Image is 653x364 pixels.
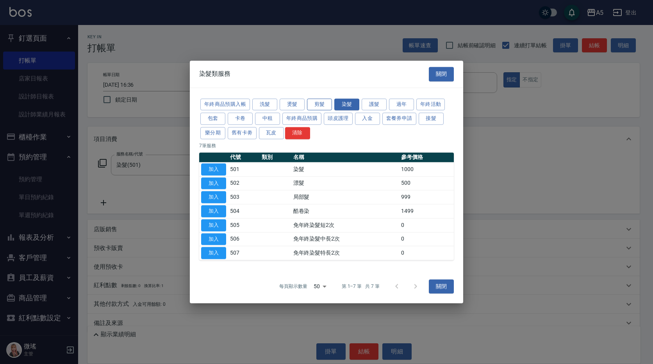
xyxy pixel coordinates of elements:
span: 染髮類服務 [199,70,230,78]
button: 接髮 [419,113,444,125]
td: 500 [399,176,454,190]
button: 中租 [255,113,280,125]
td: 1000 [399,162,454,177]
button: 包套 [200,113,225,125]
td: 507 [228,246,260,260]
button: 過年 [389,98,414,111]
button: 洗髮 [252,98,277,111]
td: 501 [228,162,260,177]
button: 套餐券申請 [382,113,416,125]
button: 護髮 [362,98,387,111]
button: 關閉 [429,279,454,294]
button: 頭皮護理 [324,113,353,125]
p: 7 筆服務 [199,142,454,149]
td: 506 [228,232,260,246]
button: 燙髮 [280,98,305,111]
button: 加入 [201,163,226,175]
p: 第 1–7 筆 共 7 筆 [342,283,380,290]
td: 染髮 [291,162,399,177]
td: 505 [228,218,260,232]
td: 504 [228,204,260,218]
button: 年終商品預購 [282,113,321,125]
td: 0 [399,218,454,232]
th: 代號 [228,152,260,162]
button: 清除 [285,127,310,139]
button: 樂分期 [200,127,225,139]
td: 502 [228,176,260,190]
button: 卡卷 [228,113,253,125]
td: 0 [399,232,454,246]
td: 漂髮 [291,176,399,190]
button: 加入 [201,247,226,259]
button: 加入 [201,205,226,217]
td: 免年終染髮特長2次 [291,246,399,260]
button: 年終活動 [416,98,445,111]
th: 參考價格 [399,152,454,162]
button: 入金 [355,113,380,125]
button: 染髮 [334,98,359,111]
td: 酷卷染 [291,204,399,218]
p: 每頁顯示數量 [279,283,307,290]
button: 加入 [201,233,226,245]
button: 加入 [201,177,226,189]
button: 加入 [201,219,226,231]
th: 名稱 [291,152,399,162]
button: 瓦皮 [259,127,284,139]
td: 免年終染髮短2次 [291,218,399,232]
td: 1499 [399,204,454,218]
button: 舊有卡劵 [228,127,257,139]
button: 關閉 [429,67,454,81]
td: 免年終染髮中長2次 [291,232,399,246]
td: 局部髮 [291,190,399,204]
button: 加入 [201,191,226,203]
div: 50 [310,276,329,297]
td: 999 [399,190,454,204]
th: 類別 [260,152,291,162]
button: 剪髮 [307,98,332,111]
td: 0 [399,246,454,260]
td: 503 [228,190,260,204]
button: 年終商品預購入帳 [200,98,250,111]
